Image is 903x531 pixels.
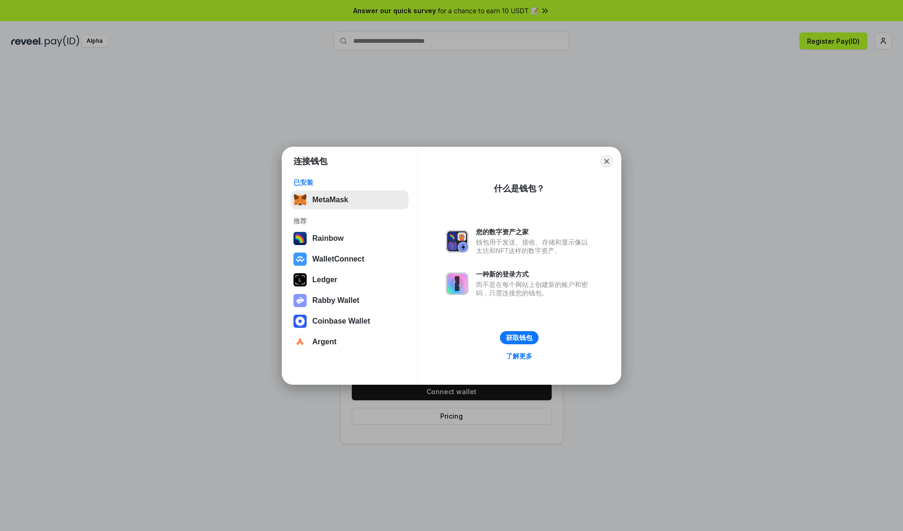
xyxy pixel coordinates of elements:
[476,238,593,255] div: 钱包用于发送、接收、存储和显示像以太坊和NFT这样的数字资产。
[312,234,344,243] div: Rainbow
[312,296,359,305] div: Rabby Wallet
[291,270,409,289] button: Ledger
[293,273,307,286] img: svg+xml,%3Csvg%20xmlns%3D%22http%3A%2F%2Fwww.w3.org%2F2000%2Fsvg%22%20width%3D%2228%22%20height%3...
[293,315,307,328] img: svg+xml,%3Csvg%20width%3D%2228%22%20height%3D%2228%22%20viewBox%3D%220%200%2028%2028%22%20fill%3D...
[293,193,307,206] img: svg+xml,%3Csvg%20fill%3D%22none%22%20height%3D%2233%22%20viewBox%3D%220%200%2035%2033%22%20width%...
[494,183,545,194] div: 什么是钱包？
[291,291,409,310] button: Rabby Wallet
[446,230,468,253] img: svg+xml,%3Csvg%20xmlns%3D%22http%3A%2F%2Fwww.w3.org%2F2000%2Fsvg%22%20fill%3D%22none%22%20viewBox...
[506,352,532,360] div: 了解更多
[312,276,337,284] div: Ledger
[476,280,593,297] div: 而不是在每个网站上创建新的账户和密码，只需连接您的钱包。
[291,333,409,351] button: Argent
[600,155,613,168] button: Close
[506,333,532,342] div: 获取钱包
[291,250,409,269] button: WalletConnect
[500,331,539,344] button: 获取钱包
[293,217,406,225] div: 推荐
[312,317,370,325] div: Coinbase Wallet
[291,190,409,209] button: MetaMask
[293,178,406,187] div: 已安装
[291,229,409,248] button: Rainbow
[293,232,307,245] img: svg+xml,%3Csvg%20width%3D%22120%22%20height%3D%22120%22%20viewBox%3D%220%200%20120%20120%22%20fil...
[500,350,538,362] a: 了解更多
[312,196,348,204] div: MetaMask
[312,255,364,263] div: WalletConnect
[476,228,593,236] div: 您的数字资产之家
[476,270,593,278] div: 一种新的登录方式
[293,253,307,266] img: svg+xml,%3Csvg%20width%3D%2228%22%20height%3D%2228%22%20viewBox%3D%220%200%2028%2028%22%20fill%3D...
[312,338,337,346] div: Argent
[293,294,307,307] img: svg+xml,%3Csvg%20xmlns%3D%22http%3A%2F%2Fwww.w3.org%2F2000%2Fsvg%22%20fill%3D%22none%22%20viewBox...
[293,156,327,167] h1: 连接钱包
[291,312,409,331] button: Coinbase Wallet
[446,272,468,295] img: svg+xml,%3Csvg%20xmlns%3D%22http%3A%2F%2Fwww.w3.org%2F2000%2Fsvg%22%20fill%3D%22none%22%20viewBox...
[293,335,307,349] img: svg+xml,%3Csvg%20width%3D%2228%22%20height%3D%2228%22%20viewBox%3D%220%200%2028%2028%22%20fill%3D...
